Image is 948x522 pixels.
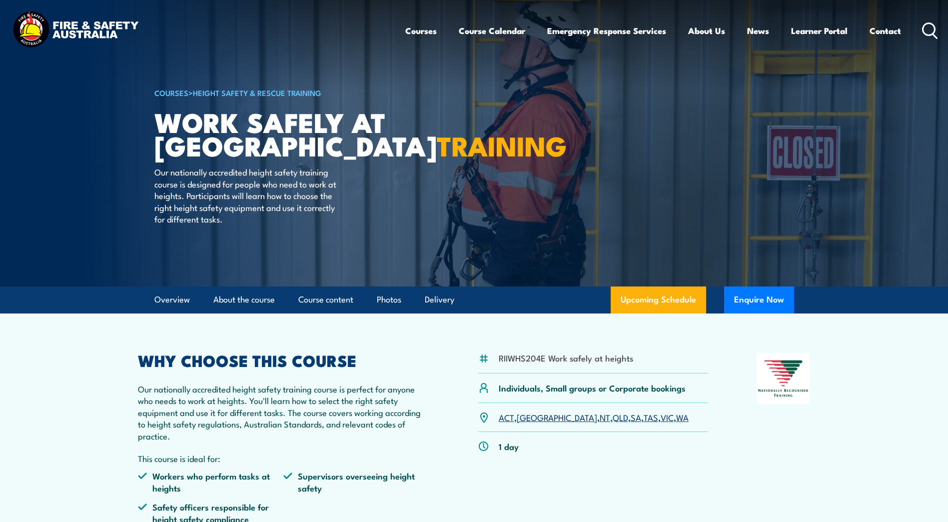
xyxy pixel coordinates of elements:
[213,286,275,313] a: About the course
[138,470,284,493] li: Workers who perform tasks at heights
[154,87,188,98] a: COURSES
[611,286,706,313] a: Upcoming Schedule
[757,353,811,404] img: Nationally Recognised Training logo.
[724,286,794,313] button: Enquire Now
[791,17,848,44] a: Learner Portal
[154,110,401,156] h1: Work Safely at [GEOGRAPHIC_DATA]
[631,411,641,423] a: SA
[676,411,689,423] a: WA
[870,17,901,44] a: Contact
[517,411,597,423] a: [GEOGRAPHIC_DATA]
[138,452,430,464] p: This course is ideal for:
[499,411,514,423] a: ACT
[377,286,401,313] a: Photos
[547,17,666,44] a: Emergency Response Services
[437,124,567,165] strong: TRAINING
[747,17,769,44] a: News
[644,411,658,423] a: TAS
[405,17,437,44] a: Courses
[154,166,337,224] p: Our nationally accredited height safety training course is designed for people who need to work a...
[499,382,686,393] p: Individuals, Small groups or Corporate bookings
[499,411,689,423] p: , , , , , , ,
[613,411,628,423] a: QLD
[459,17,525,44] a: Course Calendar
[425,286,454,313] a: Delivery
[138,353,430,367] h2: WHY CHOOSE THIS COURSE
[283,470,429,493] li: Supervisors overseeing height safety
[154,286,190,313] a: Overview
[298,286,353,313] a: Course content
[661,411,674,423] a: VIC
[688,17,725,44] a: About Us
[499,352,633,363] li: RIIWHS204E Work safely at heights
[600,411,610,423] a: NT
[138,383,430,441] p: Our nationally accredited height safety training course is perfect for anyone who needs to work a...
[193,87,321,98] a: Height Safety & Rescue Training
[154,86,401,98] h6: >
[499,440,519,452] p: 1 day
